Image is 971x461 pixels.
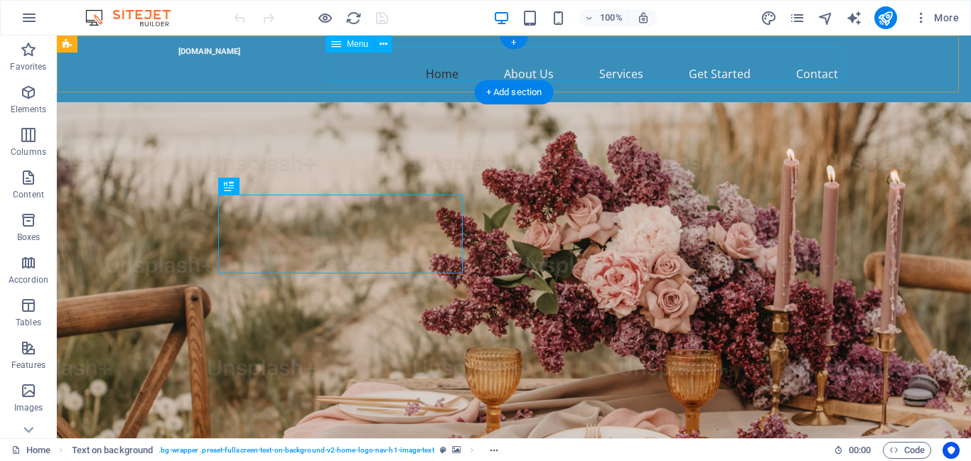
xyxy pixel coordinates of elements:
[13,189,44,200] p: Content
[859,445,861,455] span: :
[345,9,362,26] button: reload
[11,146,46,158] p: Columns
[17,232,41,243] p: Boxes
[817,10,834,26] i: Navigator
[316,9,333,26] button: Click here to leave preview mode and continue editing
[849,442,871,459] span: 00 00
[10,61,46,72] p: Favorites
[82,9,188,26] img: Editor Logo
[889,442,925,459] span: Code
[914,11,959,25] span: More
[846,9,863,26] button: text_generator
[761,9,778,26] button: design
[14,402,43,413] p: Images
[789,9,806,26] button: pages
[72,442,154,459] span: Click to select. Double-click to edit
[817,9,835,26] button: navigator
[943,442,960,459] button: Usercentrics
[452,446,461,454] i: This element contains a background
[600,9,623,26] h6: 100%
[500,36,527,49] div: +
[761,10,777,26] i: Design (Ctrl+Alt+Y)
[883,442,931,459] button: Code
[11,359,45,371] p: Features
[637,11,650,24] i: On resize automatically adjust zoom level to fit chosen device.
[347,40,368,48] span: Menu
[475,80,554,104] div: + Add section
[159,442,434,459] span: . bg-wrapper .preset-fullscreen-text-on-background-v2-home-logo-nav-h1-image-text
[579,9,629,26] button: 100%
[846,10,862,26] i: AI Writer
[834,442,871,459] h6: Session time
[877,10,894,26] i: Publish
[9,274,48,286] p: Accordion
[11,442,50,459] a: Click to cancel selection. Double-click to open Pages
[908,6,965,29] button: More
[72,442,505,459] nav: breadcrumb
[345,10,362,26] i: Reload page
[11,104,47,115] p: Elements
[874,6,897,29] button: publish
[440,446,446,454] i: This element is a customizable preset
[16,317,41,328] p: Tables
[789,10,805,26] i: Pages (Ctrl+Alt+S)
